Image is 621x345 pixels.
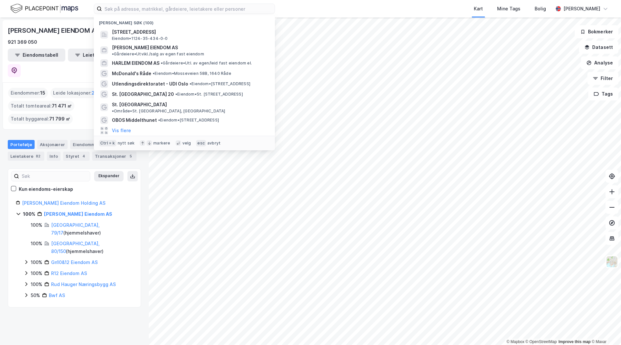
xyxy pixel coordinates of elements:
[588,87,618,100] button: Tags
[112,52,204,57] span: Gårdeiere • Utvikl./salg av egen fast eiendom
[31,281,42,288] div: 100%
[19,171,90,181] input: Søk
[575,25,618,38] button: Bokmerker
[50,88,97,98] div: Leide lokasjoner :
[207,141,221,146] div: avbryt
[112,90,174,98] span: St. [GEOGRAPHIC_DATA] 20
[535,5,546,13] div: Bolig
[70,140,110,149] div: Eiendommer
[112,70,151,77] span: McDonald's Råde
[112,101,167,109] span: St. [GEOGRAPHIC_DATA]
[587,72,618,85] button: Filter
[52,102,72,110] span: 71 471 ㎡
[8,88,48,98] div: Eiendommer :
[158,118,160,122] span: •
[589,314,621,345] iframe: Chat Widget
[579,41,618,54] button: Datasett
[581,56,618,69] button: Analyse
[161,61,163,65] span: •
[153,141,170,146] div: markere
[51,221,133,237] div: ( hjemmelshaver )
[92,89,94,97] span: 2
[81,153,87,159] div: 4
[112,59,159,67] span: HARLEM EIENDOM AS
[19,185,73,193] div: Kun eiendoms-eierskap
[8,114,73,124] div: Totalt byggareal :
[175,92,243,97] span: Eiendom • St. [STREET_ADDRESS]
[112,28,267,36] span: [STREET_ADDRESS]
[8,140,35,149] div: Portefølje
[474,5,483,13] div: Kart
[31,292,40,299] div: 50%
[49,115,70,123] span: 71 799 ㎡
[112,116,157,124] span: OBOS Middelthunet
[102,4,275,14] input: Søk på adresse, matrikkel, gårdeiere, leietakere eller personer
[37,140,68,149] div: Aksjonærer
[31,240,42,247] div: 100%
[118,141,135,146] div: nytt søk
[559,339,591,344] a: Improve this map
[94,171,124,181] button: Ekspander
[175,92,177,97] span: •
[92,152,136,161] div: Transaksjoner
[40,89,45,97] span: 15
[112,127,131,134] button: Vis flere
[51,282,116,287] a: Rud Hauger Næringsbygg AS
[158,118,219,123] span: Eiendom • [STREET_ADDRESS]
[112,52,114,56] span: •
[8,152,44,161] div: Leietakere
[31,259,42,266] div: 100%
[112,109,114,113] span: •
[51,222,100,236] a: [GEOGRAPHIC_DATA], 79/17
[153,71,231,76] span: Eiendom • Mosseveien 58B, 1640 Råde
[31,270,42,277] div: 100%
[8,49,65,62] button: Eiendomstabell
[51,240,133,255] div: ( hjemmelshaver )
[68,49,125,62] button: Leietakertabell
[22,200,105,206] a: [PERSON_NAME] Eiendom Holding AS
[526,339,557,344] a: OpenStreetMap
[190,81,250,86] span: Eiendom • [STREET_ADDRESS]
[23,210,35,218] div: 100%
[8,101,74,111] div: Totalt tomteareal :
[35,153,42,159] div: 82
[99,140,116,146] div: Ctrl + k
[63,152,90,161] div: Styret
[51,270,87,276] a: R12 Eiendom AS
[112,109,225,114] span: Område • St. [GEOGRAPHIC_DATA], [GEOGRAPHIC_DATA]
[507,339,524,344] a: Mapbox
[589,314,621,345] div: Kontrollprogram for chat
[112,80,188,88] span: Utlendingsdirektoratet - UDI Oslo
[190,81,191,86] span: •
[44,211,112,217] a: [PERSON_NAME] Eiendom AS
[182,141,191,146] div: velg
[8,25,101,36] div: [PERSON_NAME] EIENDOM AS
[31,221,42,229] div: 100%
[153,71,155,76] span: •
[8,38,37,46] div: 921 369 050
[112,44,178,52] span: [PERSON_NAME] EIENDOM AS
[497,5,520,13] div: Mine Tags
[161,61,252,66] span: Gårdeiere • Utl. av egen/leid fast eiendom el.
[51,259,98,265] a: Gn10&12 Eiendom AS
[10,3,78,14] img: logo.f888ab2527a4732fd821a326f86c7f29.svg
[127,153,134,159] div: 5
[51,241,100,254] a: [GEOGRAPHIC_DATA], 80/150
[606,256,618,268] img: Z
[196,140,206,146] div: esc
[563,5,600,13] div: [PERSON_NAME]
[94,15,275,27] div: [PERSON_NAME] søk (100)
[47,152,60,161] div: Info
[112,36,168,41] span: Eiendom • 1124-35-434-0-0
[49,293,65,298] a: Bwf AS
